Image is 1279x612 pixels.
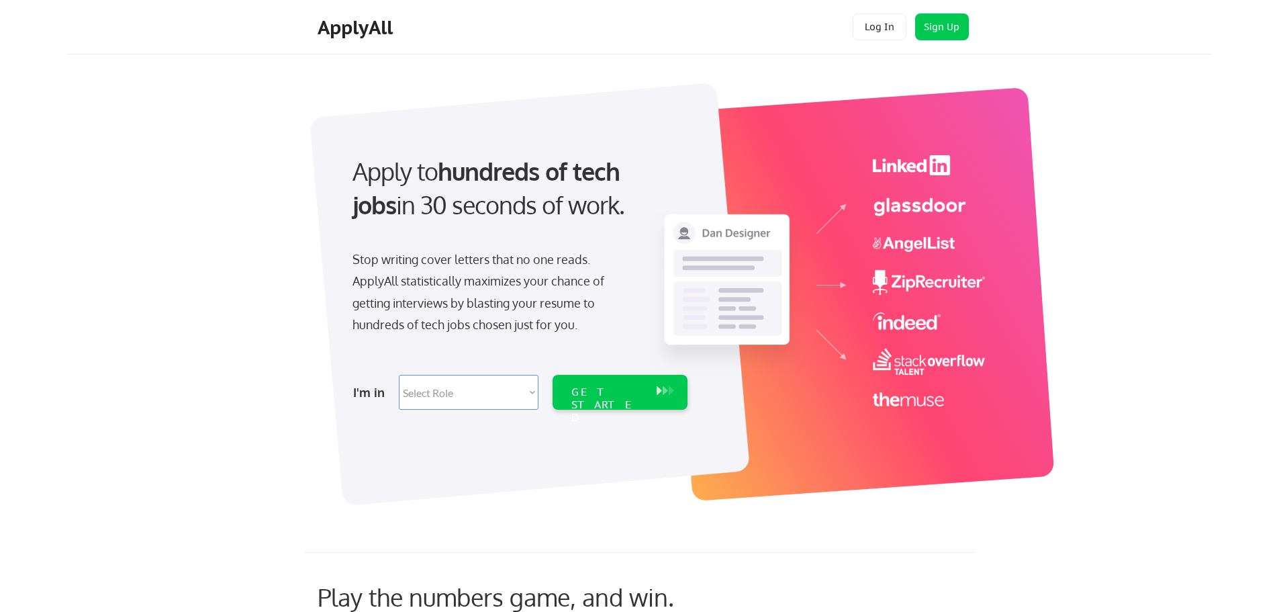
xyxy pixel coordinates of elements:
[352,155,682,222] div: Apply to in 30 seconds of work.
[915,13,969,40] button: Sign Up
[571,386,643,425] div: GET STARTED
[318,582,734,611] div: Play the numbers game, and win.
[352,156,626,220] strong: hundreds of tech jobs
[352,249,628,336] div: Stop writing cover letters that no one reads. ApplyAll statistically maximizes your chance of get...
[853,13,906,40] button: Log In
[318,16,397,39] div: ApplyAll
[353,382,391,403] div: I'm in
